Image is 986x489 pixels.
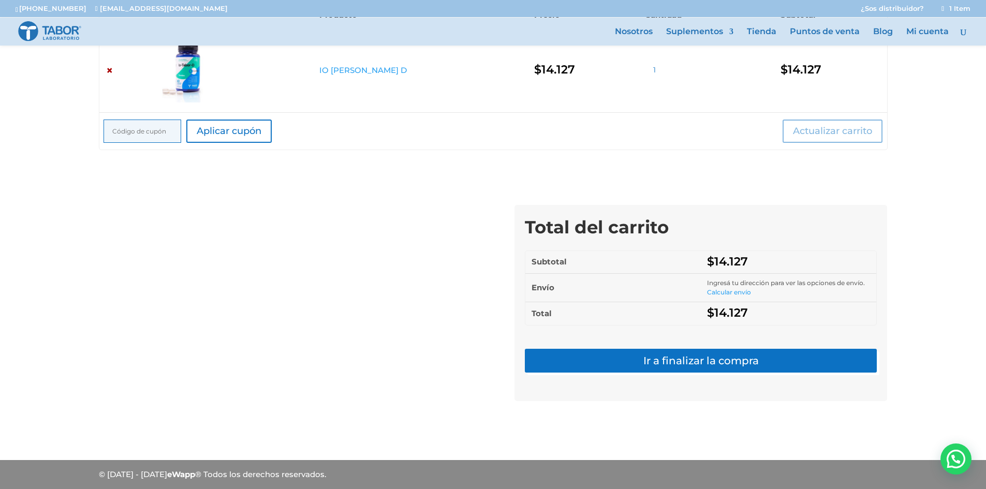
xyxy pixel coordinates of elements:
span: $ [707,305,714,320]
img: IO Tabor D con pastillas [150,35,217,102]
th: Subtotal [525,251,701,274]
a: [PHONE_NUMBER] [19,4,86,12]
a: Calcular envío [707,288,751,296]
span: $ [707,254,714,269]
button: Actualizar carrito [783,120,882,143]
input: Qty [645,56,676,85]
bdi: 14.127 [781,62,821,77]
img: Laboratorio Tabor [18,20,82,42]
th: Total [525,302,701,325]
a: 1 Item [939,4,970,12]
span: $ [781,62,788,77]
bdi: 14.127 [707,305,748,320]
bdi: 14.127 [534,62,575,77]
a: Suplementos [666,28,733,46]
td: Ingresá tu dirección para ver las opciones de envío. [701,273,876,302]
th: Envío [525,273,701,302]
a: Puntos de venta [790,28,860,46]
a: Blog [873,28,893,46]
a: Remove IO Tabor D from cart [104,65,115,77]
a: Ir a finalizar la compra [525,349,877,373]
a: Nosotros [615,28,653,46]
a: ¿Sos distribuidor? [861,5,924,17]
bdi: 14.127 [707,254,748,269]
div: Hola! Cómo puedo ayudarte? WhatsApp contact [940,443,972,475]
a: Tienda [747,28,776,46]
a: IO [PERSON_NAME] D [319,65,407,75]
span: 1 Item [941,4,970,12]
div: © [DATE] - [DATE] ® Todos los derechos reservados. [99,468,326,486]
a: eWapp [167,469,195,479]
input: Código de cupón [104,120,181,143]
a: [EMAIL_ADDRESS][DOMAIN_NAME] [95,4,228,12]
span: $ [534,62,541,77]
a: Mi cuenta [906,28,949,46]
h2: Total del carrito [525,215,877,245]
button: Aplicar cupón [186,120,272,143]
